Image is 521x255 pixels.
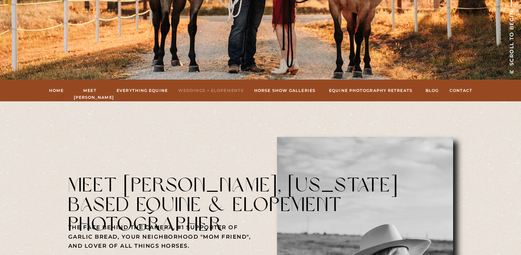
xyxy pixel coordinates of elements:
a: Everything Equine [116,87,169,94]
a: Equine Photography Retreats [326,87,415,94]
div: Scroll To Begin [507,2,516,66]
a: Weddings + Elopements [178,87,244,94]
a: hORSE sHOW gALLERIES [253,87,317,94]
a: Home [49,87,64,94]
h3: The face behind the camera, #1 supporter of garlic bread, your neighborhood "mom friend", and lov... [68,223,252,250]
a: Meet [PERSON_NAME] [74,87,106,94]
a: Blog [425,87,440,94]
a: Contact [449,87,473,94]
h1: Meet [PERSON_NAME], [US_STATE] Based Equine & Elopement Photographer [68,175,424,215]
